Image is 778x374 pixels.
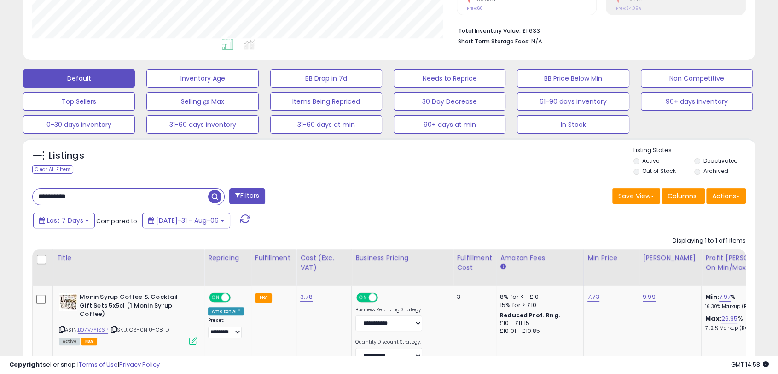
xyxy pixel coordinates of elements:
[642,157,659,165] label: Active
[394,115,505,134] button: 90+ days at min
[641,92,753,111] button: 90+ days inventory
[229,294,244,302] span: OFF
[357,294,369,302] span: ON
[517,115,629,134] button: In Stock
[458,37,530,45] b: Short Term Storage Fees:
[9,360,43,369] strong: Copyright
[633,146,755,155] p: Listing States:
[500,301,576,309] div: 15% for > £10
[229,188,265,204] button: Filters
[47,216,83,225] span: Last 7 Days
[156,216,219,225] span: [DATE]-31 - Aug-06
[500,327,576,335] div: £10.01 - £10.85
[208,307,244,315] div: Amazon AI *
[355,307,422,313] label: Business Repricing Strategy:
[643,292,656,302] a: 9.99
[255,293,272,303] small: FBA
[142,213,230,228] button: [DATE]-31 - Aug-06
[457,253,492,273] div: Fulfillment Cost
[270,92,382,111] button: Items Being Repriced
[705,314,721,323] b: Max:
[703,157,738,165] label: Deactivated
[32,165,73,174] div: Clear All Filters
[119,360,160,369] a: Privacy Policy
[270,69,382,88] button: BB Drop in 7d
[377,294,391,302] span: OFF
[500,320,576,327] div: £10 - £11.15
[457,293,489,301] div: 3
[641,69,753,88] button: Non Competitive
[300,253,348,273] div: Cost (Exc. VAT)
[146,69,258,88] button: Inventory Age
[59,293,197,344] div: ASIN:
[80,293,192,321] b: Monin Syrup Coffee & Cocktail Gift Sets 5x5cl (1 Monin Syrup Coffee)
[642,167,676,175] label: Out of Stock
[703,167,728,175] label: Archived
[706,188,746,204] button: Actions
[500,293,576,301] div: 8% for <= £10
[458,24,739,36] li: £1,633
[587,253,635,263] div: Min Price
[719,292,731,302] a: 7.97
[81,338,97,345] span: FBA
[110,326,169,333] span: | SKU: C6-0N1U-O8TD
[458,27,521,35] b: Total Inventory Value:
[59,338,80,345] span: All listings currently available for purchase on Amazon
[208,253,247,263] div: Repricing
[78,326,108,334] a: B07V7Y1Z6P
[208,317,244,338] div: Preset:
[467,6,482,11] small: Prev: 66
[355,253,449,263] div: Business Pricing
[270,115,382,134] button: 31-60 days at min
[616,6,641,11] small: Prev: 34.09%
[731,360,769,369] span: 2025-08-14 14:58 GMT
[500,311,560,319] b: Reduced Prof. Rng.
[255,253,292,263] div: Fulfillment
[500,253,580,263] div: Amazon Fees
[662,188,705,204] button: Columns
[59,293,77,311] img: 51rs44U0fbL._SL40_.jpg
[673,237,746,245] div: Displaying 1 to 1 of 1 items
[23,69,135,88] button: Default
[300,292,313,302] a: 3.78
[705,292,719,301] b: Min:
[9,361,160,369] div: seller snap | |
[79,360,118,369] a: Terms of Use
[394,92,505,111] button: 30 Day Decrease
[500,263,505,271] small: Amazon Fees.
[721,314,738,323] a: 26.95
[96,217,139,226] span: Compared to:
[531,37,542,46] span: N/A
[517,92,629,111] button: 61-90 days inventory
[394,69,505,88] button: Needs to Reprice
[210,294,221,302] span: ON
[57,253,200,263] div: Title
[517,69,629,88] button: BB Price Below Min
[23,115,135,134] button: 0-30 days inventory
[612,188,660,204] button: Save View
[49,149,84,162] h5: Listings
[668,191,697,201] span: Columns
[33,213,95,228] button: Last 7 Days
[643,253,697,263] div: [PERSON_NAME]
[587,292,599,302] a: 7.73
[23,92,135,111] button: Top Sellers
[146,92,258,111] button: Selling @ Max
[146,115,258,134] button: 31-60 days inventory
[355,339,422,345] label: Quantity Discount Strategy:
